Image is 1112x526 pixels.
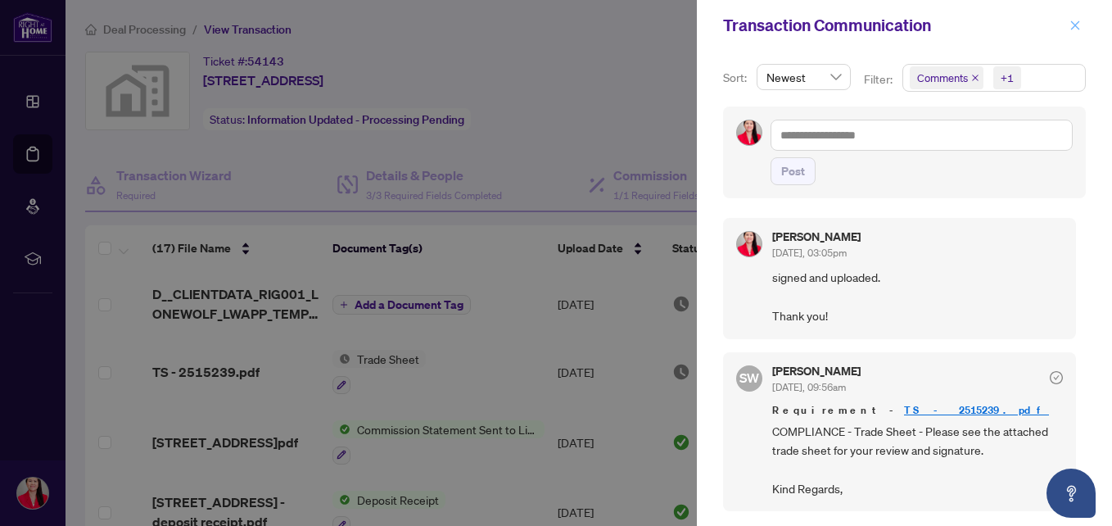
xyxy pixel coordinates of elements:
button: Post [771,157,816,185]
img: Profile Icon [737,120,762,145]
span: SW [739,368,760,388]
span: close [971,74,979,82]
span: Comments [917,70,968,86]
span: Comments [910,66,983,89]
h5: [PERSON_NAME] [772,365,861,377]
div: Transaction Communication [723,13,1065,38]
span: Newest [766,65,841,89]
span: signed and uploaded. Thank you! [772,268,1063,325]
span: [DATE], 09:56am [772,381,846,393]
p: Filter: [864,70,895,88]
div: +1 [1001,70,1014,86]
p: Sort: [723,69,750,87]
span: Requirement - [772,402,1063,419]
span: COMPLIANCE - Trade Sheet - Please see the attached trade sheet for your review and signature. Kin... [772,422,1063,499]
a: TS - 2515239.pdf [904,403,1049,417]
span: check-circle [1050,371,1063,384]
span: [DATE], 03:05pm [772,247,847,259]
img: Profile Icon [737,232,762,256]
h5: [PERSON_NAME] [772,231,861,243]
span: close [1069,20,1081,31]
button: Open asap [1046,469,1096,518]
